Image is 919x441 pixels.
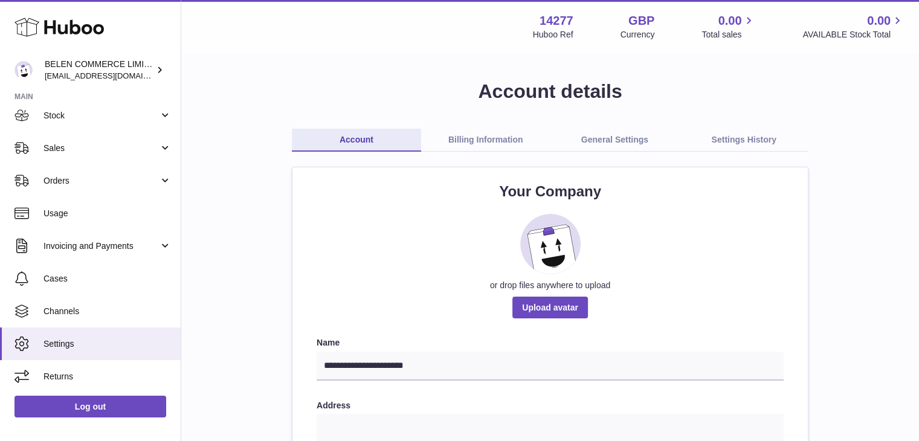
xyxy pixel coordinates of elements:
a: General Settings [550,129,680,152]
span: Total sales [701,29,755,40]
div: or drop files anywhere to upload [317,280,784,291]
span: Returns [44,371,172,382]
a: Settings History [679,129,808,152]
span: [EMAIL_ADDRESS][DOMAIN_NAME] [45,71,178,80]
strong: GBP [628,13,654,29]
span: Upload avatar [512,297,588,318]
div: Currency [621,29,655,40]
a: Log out [15,396,166,417]
img: placeholder_image.svg [520,214,581,274]
img: zenmindcoeu@gmail.com [15,61,33,79]
h1: Account details [201,79,900,105]
span: Cases [44,273,172,285]
span: Orders [44,175,159,187]
span: 0.00 [718,13,742,29]
span: Stock [44,110,159,121]
a: Account [292,129,421,152]
label: Address [317,400,784,411]
div: BELEN COMMERCE LIMITED [45,59,153,82]
div: Huboo Ref [533,29,573,40]
span: Channels [44,306,172,317]
strong: 14277 [540,13,573,29]
a: 0.00 Total sales [701,13,755,40]
span: Settings [44,338,172,350]
span: AVAILABLE Stock Total [802,29,904,40]
a: Billing Information [421,129,550,152]
span: Sales [44,143,159,154]
label: Name [317,337,784,349]
span: Invoicing and Payments [44,240,159,252]
span: 0.00 [867,13,891,29]
span: Usage [44,208,172,219]
a: 0.00 AVAILABLE Stock Total [802,13,904,40]
h2: Your Company [317,182,784,201]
